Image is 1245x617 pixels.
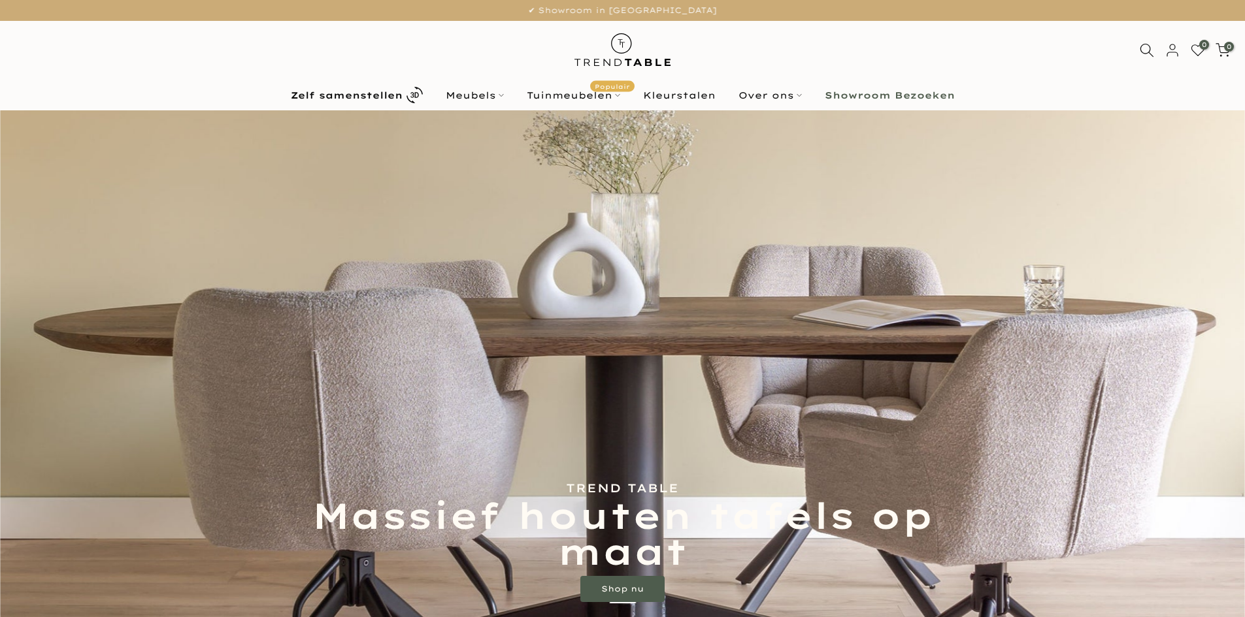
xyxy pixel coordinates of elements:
[1191,43,1205,57] a: 0
[1224,42,1234,52] span: 0
[16,3,1229,18] p: ✔ Showroom in [GEOGRAPHIC_DATA]
[434,87,515,103] a: Meubels
[813,87,966,103] a: Showroom Bezoeken
[631,87,727,103] a: Kleurstalen
[727,87,813,103] a: Over ons
[580,576,665,602] a: Shop nu
[515,87,631,103] a: TuinmeubelenPopulair
[291,91,403,100] b: Zelf samenstellen
[1,550,67,616] iframe: toggle-frame
[279,84,434,106] a: Zelf samenstellen
[590,80,635,91] span: Populair
[1216,43,1230,57] a: 0
[565,21,680,79] img: trend-table
[1199,40,1209,50] span: 0
[825,91,955,100] b: Showroom Bezoeken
